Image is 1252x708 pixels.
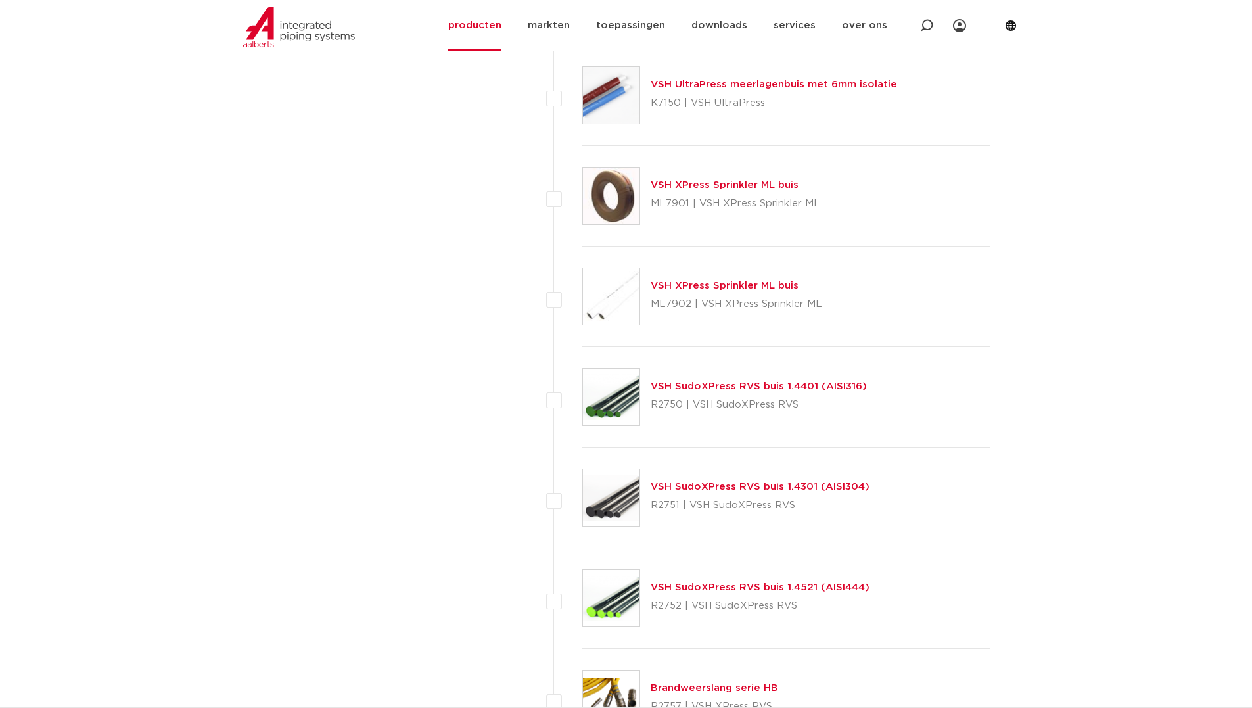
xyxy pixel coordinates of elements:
[651,482,869,492] a: VSH SudoXPress RVS buis 1.4301 (AISI304)
[651,193,820,214] p: ML7901 | VSH XPress Sprinkler ML
[651,495,869,516] p: R2751 | VSH SudoXPress RVS
[651,80,897,89] a: VSH UltraPress meerlagenbuis met 6mm isolatie
[583,268,639,325] img: Thumbnail for VSH XPress Sprinkler ML buis
[583,570,639,626] img: Thumbnail for VSH SudoXPress RVS buis 1.4521 (AISI444)
[651,596,869,617] p: R2752 | VSH SudoXPress RVS
[651,93,897,114] p: K7150 | VSH UltraPress
[651,180,799,190] a: VSH XPress Sprinkler ML buis
[651,394,867,415] p: R2750 | VSH SudoXPress RVS
[583,168,639,224] img: Thumbnail for VSH XPress Sprinkler ML buis
[651,281,799,291] a: VSH XPress Sprinkler ML buis
[651,294,822,315] p: ML7902 | VSH XPress Sprinkler ML
[651,381,867,391] a: VSH SudoXPress RVS buis 1.4401 (AISI316)
[651,683,778,693] a: Brandweerslang serie HB
[583,369,639,425] img: Thumbnail for VSH SudoXPress RVS buis 1.4401 (AISI316)
[651,582,869,592] a: VSH SudoXPress RVS buis 1.4521 (AISI444)
[583,469,639,526] img: Thumbnail for VSH SudoXPress RVS buis 1.4301 (AISI304)
[583,67,639,124] img: Thumbnail for VSH UltraPress meerlagenbuis met 6mm isolatie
